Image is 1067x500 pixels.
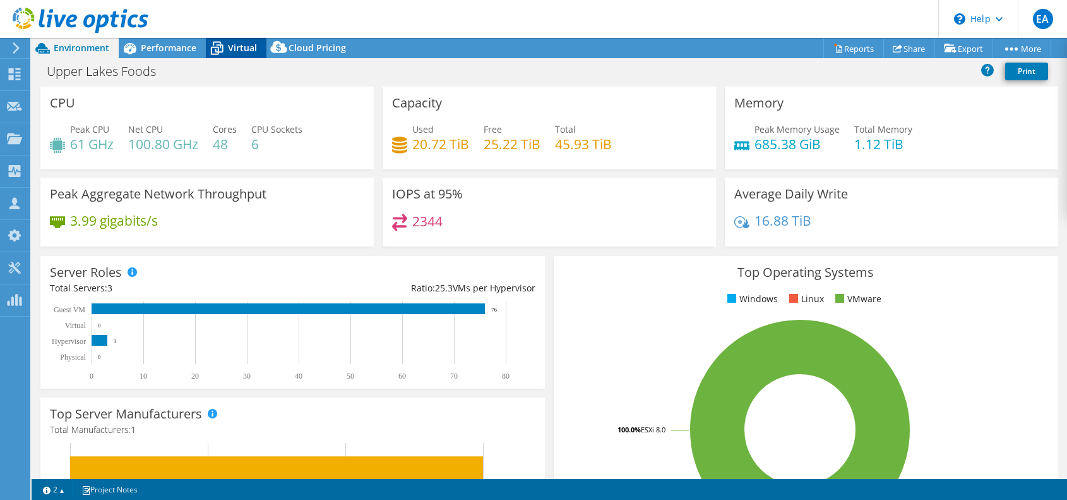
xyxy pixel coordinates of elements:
a: Project Notes [73,482,146,497]
span: EA [1033,9,1053,29]
text: 76 [491,307,498,313]
h4: 1.12 TiB [854,137,912,151]
span: Used [412,123,434,135]
span: Virtual [228,42,257,54]
h1: Upper Lakes Foods [41,64,176,78]
a: Export [934,39,993,58]
h3: Peak Aggregate Network Throughput [50,187,266,201]
h3: Top Operating Systems [563,265,1049,279]
text: 50 [347,372,354,381]
span: Cores [213,123,237,135]
tspan: ESXi 8.0 [641,425,665,434]
text: 3 [114,338,117,345]
h4: 20.72 TiB [412,137,469,151]
text: 0 [98,322,101,329]
h3: Average Daily Write [734,187,848,201]
a: More [992,39,1051,58]
div: Total Servers: [50,281,292,295]
span: Net CPU [128,123,163,135]
text: 80 [502,372,510,381]
span: Free [484,123,502,135]
h4: 25.22 TiB [484,137,540,151]
h3: IOPS at 95% [392,187,463,201]
text: 10 [140,372,147,381]
text: Hypervisor [52,337,86,346]
h4: 48 [213,137,237,151]
text: 30 [243,372,251,381]
h3: CPU [50,96,75,110]
h4: 685.38 GiB [754,137,840,151]
h3: Server Roles [50,265,122,279]
text: 40 [295,372,302,381]
h4: Total Manufacturers: [50,423,535,437]
li: Windows [724,292,778,306]
h4: 3.99 gigabits/s [70,214,158,228]
li: Linux [786,292,824,306]
span: 1 [131,424,136,436]
span: CPU Sockets [251,123,302,135]
a: 2 [34,482,73,497]
text: 60 [398,372,406,381]
h4: 6 [251,137,302,151]
h4: 16.88 TiB [754,214,811,228]
span: 25.3 [435,282,453,294]
span: Environment [54,42,109,54]
span: Total [555,123,576,135]
tspan: 100.0% [617,425,641,434]
span: 3 [107,282,112,294]
span: Total Memory [854,123,912,135]
text: 0 [98,354,101,360]
span: Cloud Pricing [289,42,346,54]
a: Print [1005,63,1048,80]
text: 20 [191,372,199,381]
text: Virtual [65,321,86,330]
h3: Top Server Manufacturers [50,407,202,421]
span: Peak CPU [70,123,109,135]
text: Guest VM [54,305,85,314]
div: Ratio: VMs per Hypervisor [292,281,535,295]
h4: 100.80 GHz [128,137,198,151]
h3: Memory [734,96,784,110]
svg: \n [954,13,965,25]
span: Performance [141,42,196,54]
h3: Capacity [392,96,442,110]
text: 70 [450,372,458,381]
h4: 45.93 TiB [555,137,612,151]
h4: 2344 [412,214,443,228]
a: Share [883,39,935,58]
h4: 61 GHz [70,137,114,151]
a: Reports [823,39,884,58]
text: Physical [60,353,86,362]
span: Peak Memory Usage [754,123,840,135]
li: VMware [832,292,881,306]
text: 0 [90,372,93,381]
